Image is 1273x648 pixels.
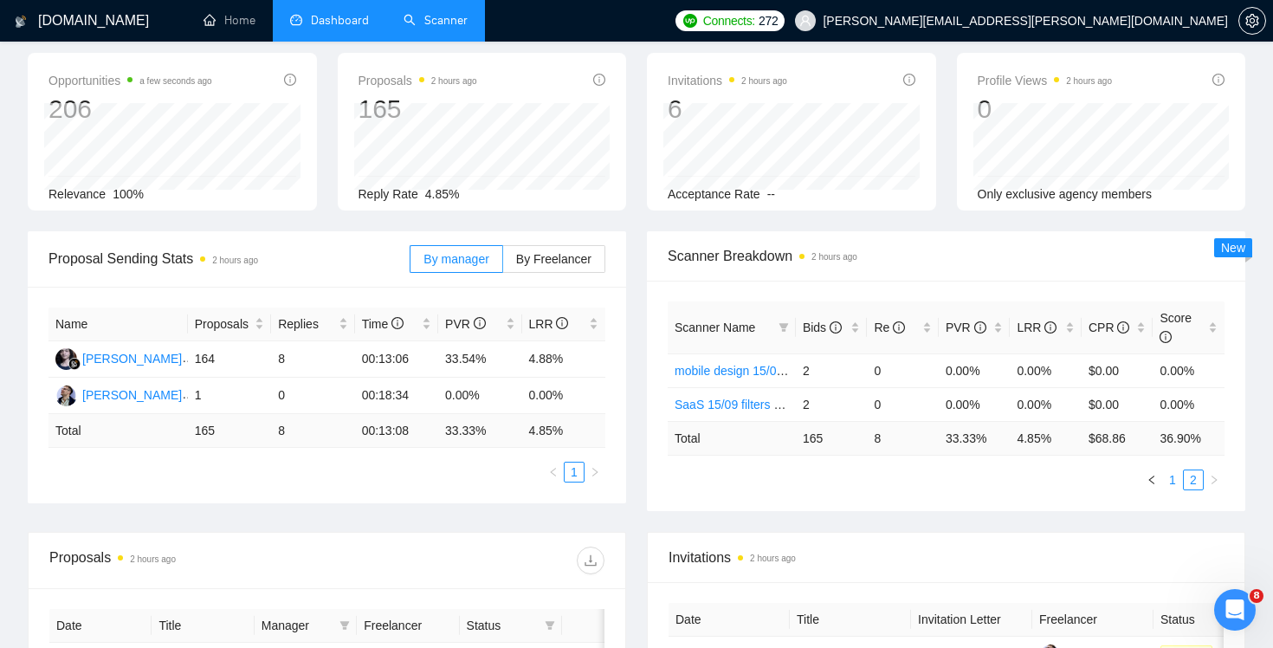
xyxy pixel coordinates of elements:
li: Next Page [1204,470,1225,490]
div: [PERSON_NAME] [82,386,182,405]
span: filter [339,620,350,631]
th: Freelancer [1032,603,1153,637]
span: download [578,554,604,567]
span: filter [775,314,792,340]
a: homeHome [204,13,255,28]
td: 0.00% [1010,353,1082,387]
button: right [585,462,605,483]
span: info-circle [556,317,568,329]
td: $ 68.86 [1082,421,1153,455]
button: setting [1238,7,1266,35]
span: Profile Views [978,70,1113,91]
a: searchScanner [404,13,468,28]
th: Replies [271,308,354,341]
time: 2 hours ago [431,76,477,86]
th: Date [669,603,790,637]
td: 1 [188,378,271,414]
td: 00:13:08 [355,414,438,448]
th: Date [49,609,152,643]
a: SaaS 15/09 filters change+cover letter change [675,398,924,411]
span: By manager [423,252,488,266]
li: Next Page [585,462,605,483]
img: upwork-logo.png [683,14,697,28]
li: Previous Page [543,462,564,483]
th: Name [48,308,188,341]
th: Freelancer [357,609,459,643]
td: 165 [796,421,868,455]
a: setting [1238,14,1266,28]
span: dashboard [290,14,302,26]
div: [PERSON_NAME] [82,349,182,368]
td: 0.00% [1153,353,1225,387]
li: 1 [564,462,585,483]
a: mobile design 15/09 cover letter another first part [675,364,938,378]
img: logo [15,8,27,36]
td: 0 [867,353,939,387]
span: Acceptance Rate [668,187,760,201]
span: Replies [278,314,334,334]
span: Dashboard [311,13,369,28]
span: 272 [759,11,778,30]
span: 4.85% [425,187,460,201]
a: RS[PERSON_NAME] [55,351,182,365]
div: 6 [668,93,787,126]
th: Manager [255,609,357,643]
td: 00:13:06 [355,341,438,378]
span: right [590,467,600,477]
span: Score [1160,311,1192,344]
td: 8 [271,414,354,448]
span: info-circle [474,317,486,329]
span: Scanner Breakdown [668,245,1225,267]
span: New [1221,241,1245,255]
td: 164 [188,341,271,378]
td: 2 [796,387,868,421]
a: 1 [565,463,584,482]
span: Invitations [669,547,1224,568]
span: Proposals [359,70,477,91]
span: Scanner Name [675,321,755,334]
span: info-circle [903,74,915,86]
span: Bids [803,321,842,334]
td: 4.85 % [522,414,606,448]
span: left [548,467,559,477]
td: 36.90 % [1153,421,1225,455]
span: info-circle [1160,331,1172,343]
span: info-circle [284,74,296,86]
td: Total [668,421,796,455]
span: Re [874,321,905,334]
span: Relevance [48,187,106,201]
time: 2 hours ago [750,554,796,563]
span: Opportunities [48,70,212,91]
span: Invitations [668,70,787,91]
td: 0 [271,378,354,414]
td: Total [48,414,188,448]
iframe: Intercom live chat [1214,589,1256,631]
td: 0.00% [438,378,521,414]
td: 4.85 % [1010,421,1082,455]
td: 33.33 % [438,414,521,448]
span: By Freelancer [516,252,591,266]
button: left [543,462,564,483]
span: info-circle [974,321,986,334]
span: LRR [1017,321,1057,334]
span: PVR [946,321,986,334]
td: 33.33 % [939,421,1011,455]
li: Previous Page [1141,470,1162,490]
time: a few seconds ago [139,76,211,86]
button: right [1204,470,1225,490]
span: info-circle [391,317,404,329]
a: 1 [1163,470,1182,489]
span: info-circle [593,74,605,86]
time: 2 hours ago [811,252,857,262]
span: info-circle [1212,74,1225,86]
td: 165 [188,414,271,448]
div: 206 [48,93,212,126]
img: YH [55,385,77,406]
td: 2 [796,353,868,387]
span: filter [336,612,353,638]
span: filter [779,322,789,333]
th: Invitation Letter [911,603,1032,637]
span: Reply Rate [359,187,418,201]
span: 8 [1250,589,1263,603]
td: 00:18:34 [355,378,438,414]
